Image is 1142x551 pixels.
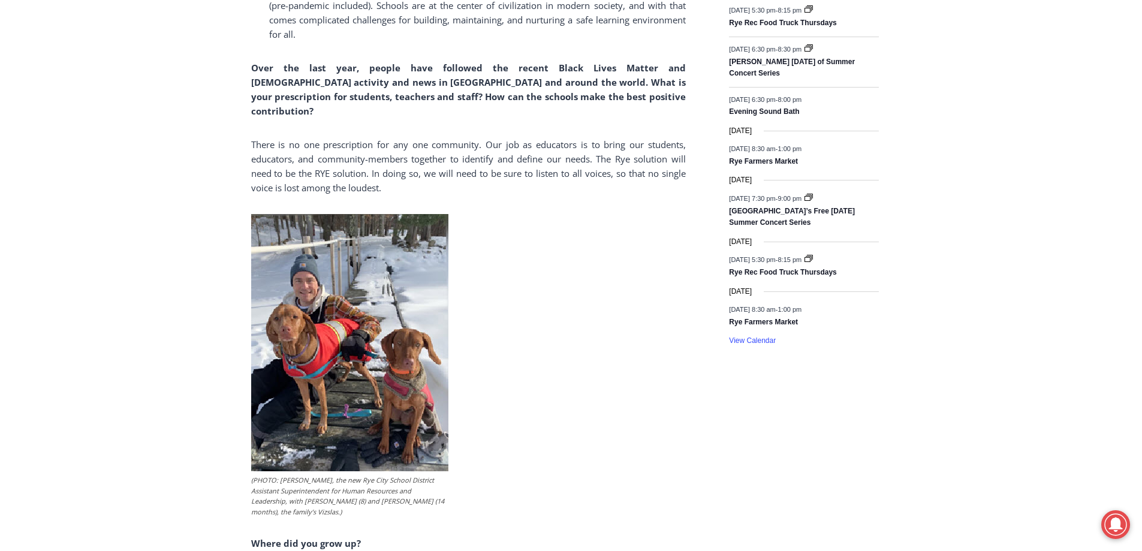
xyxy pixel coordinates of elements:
div: "Chef [PERSON_NAME] omakase menu is nirvana for lovers of great Japanese food." [123,75,170,143]
time: - [729,45,803,52]
a: Intern @ [DOMAIN_NAME] [288,116,581,149]
span: 1:00 pm [778,145,801,152]
time: - [729,194,803,201]
a: Open Tues. - Sun. [PHONE_NUMBER] [1,121,120,149]
time: - [729,6,803,13]
span: [DATE] 6:30 pm [729,45,775,52]
a: Rye Rec Food Truck Thursdays [729,19,836,28]
span: 1:00 pm [778,306,801,313]
img: (PHOTO: Dr. Brian Alm, the new Rye City School District Assistant Superintendent for Human Resour... [251,214,448,471]
span: [DATE] 8:30 am [729,145,775,152]
time: - [729,256,803,263]
time: [DATE] [729,286,752,297]
time: - [729,145,801,152]
time: [DATE] [729,125,752,137]
span: 8:00 pm [778,95,801,103]
a: Evening Sound Bath [729,107,799,117]
span: Intern @ [DOMAIN_NAME] [314,119,556,146]
a: Rye Rec Food Truck Thursdays [729,268,836,278]
figcaption: (PHOTO: [PERSON_NAME], the new Rye City School District Assistant Superintendent for Human Resour... [251,475,448,517]
span: [DATE] 5:30 pm [729,6,775,13]
span: [DATE] 8:30 am [729,306,775,313]
time: [DATE] [729,174,752,186]
span: 8:15 pm [778,256,801,263]
a: Rye Farmers Market [729,318,798,327]
a: View Calendar [729,336,776,345]
span: 8:30 pm [778,45,801,52]
span: [DATE] 6:30 pm [729,95,775,103]
span: [DATE] 7:30 pm [729,194,775,201]
p: There is no one prescription for any one community. Our job as educators is to bring our students... [251,137,686,195]
div: Apply Now <> summer and RHS senior internships available [303,1,567,116]
strong: Over the last year, people have followed the recent Black Lives Matter and [DEMOGRAPHIC_DATA] act... [251,62,686,117]
time: - [729,95,801,103]
time: - [729,306,801,313]
span: 8:15 pm [778,6,801,13]
time: [DATE] [729,236,752,248]
span: 9:00 pm [778,194,801,201]
a: [PERSON_NAME] [DATE] of Summer Concert Series [729,58,855,79]
strong: Where did you grow up? [251,537,361,549]
a: [GEOGRAPHIC_DATA]’s Free [DATE] Summer Concert Series [729,207,855,228]
span: Open Tues. - Sun. [PHONE_NUMBER] [4,124,117,169]
span: [DATE] 5:30 pm [729,256,775,263]
a: Rye Farmers Market [729,157,798,167]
